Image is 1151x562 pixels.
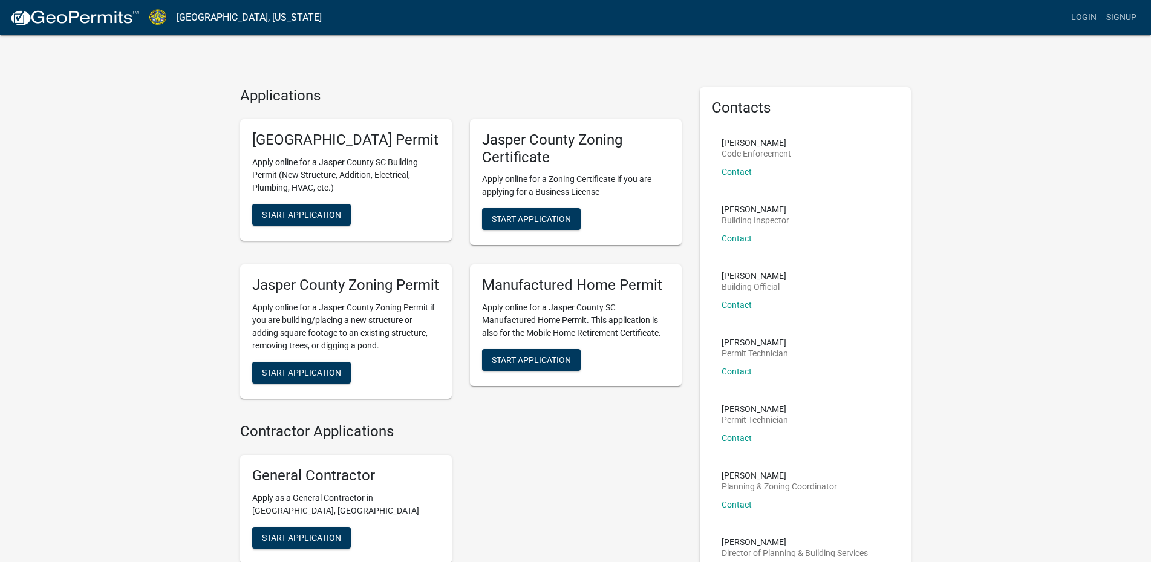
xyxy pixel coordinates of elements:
[722,538,868,546] p: [PERSON_NAME]
[240,423,682,440] h4: Contractor Applications
[722,549,868,557] p: Director of Planning & Building Services
[722,149,791,158] p: Code Enforcement
[722,500,752,509] a: Contact
[252,204,351,226] button: Start Application
[252,131,440,149] h5: [GEOGRAPHIC_DATA] Permit
[492,355,571,365] span: Start Application
[240,87,682,408] wm-workflow-list-section: Applications
[252,156,440,194] p: Apply online for a Jasper County SC Building Permit (New Structure, Addition, Electrical, Plumbin...
[722,300,752,310] a: Contact
[482,349,581,371] button: Start Application
[252,276,440,294] h5: Jasper County Zoning Permit
[722,482,837,491] p: Planning & Zoning Coordinator
[252,467,440,485] h5: General Contractor
[482,301,670,339] p: Apply online for a Jasper County SC Manufactured Home Permit. This application is also for the Mo...
[722,234,752,243] a: Contact
[722,349,788,358] p: Permit Technician
[1066,6,1101,29] a: Login
[722,216,789,224] p: Building Inspector
[262,532,341,542] span: Start Application
[262,368,341,377] span: Start Application
[149,9,167,25] img: Jasper County, South Carolina
[482,208,581,230] button: Start Application
[722,367,752,376] a: Contact
[262,209,341,219] span: Start Application
[712,99,899,117] h5: Contacts
[722,416,788,424] p: Permit Technician
[722,139,791,147] p: [PERSON_NAME]
[722,283,786,291] p: Building Official
[482,131,670,166] h5: Jasper County Zoning Certificate
[482,276,670,294] h5: Manufactured Home Permit
[1101,6,1141,29] a: Signup
[722,338,788,347] p: [PERSON_NAME]
[492,214,571,224] span: Start Application
[482,173,670,198] p: Apply online for a Zoning Certificate if you are applying for a Business License
[252,527,351,549] button: Start Application
[722,272,786,280] p: [PERSON_NAME]
[252,362,351,384] button: Start Application
[252,301,440,352] p: Apply online for a Jasper County Zoning Permit if you are building/placing a new structure or add...
[722,405,788,413] p: [PERSON_NAME]
[722,471,837,480] p: [PERSON_NAME]
[252,492,440,517] p: Apply as a General Contractor in [GEOGRAPHIC_DATA], [GEOGRAPHIC_DATA]
[722,205,789,214] p: [PERSON_NAME]
[177,7,322,28] a: [GEOGRAPHIC_DATA], [US_STATE]
[722,433,752,443] a: Contact
[722,167,752,177] a: Contact
[240,87,682,105] h4: Applications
